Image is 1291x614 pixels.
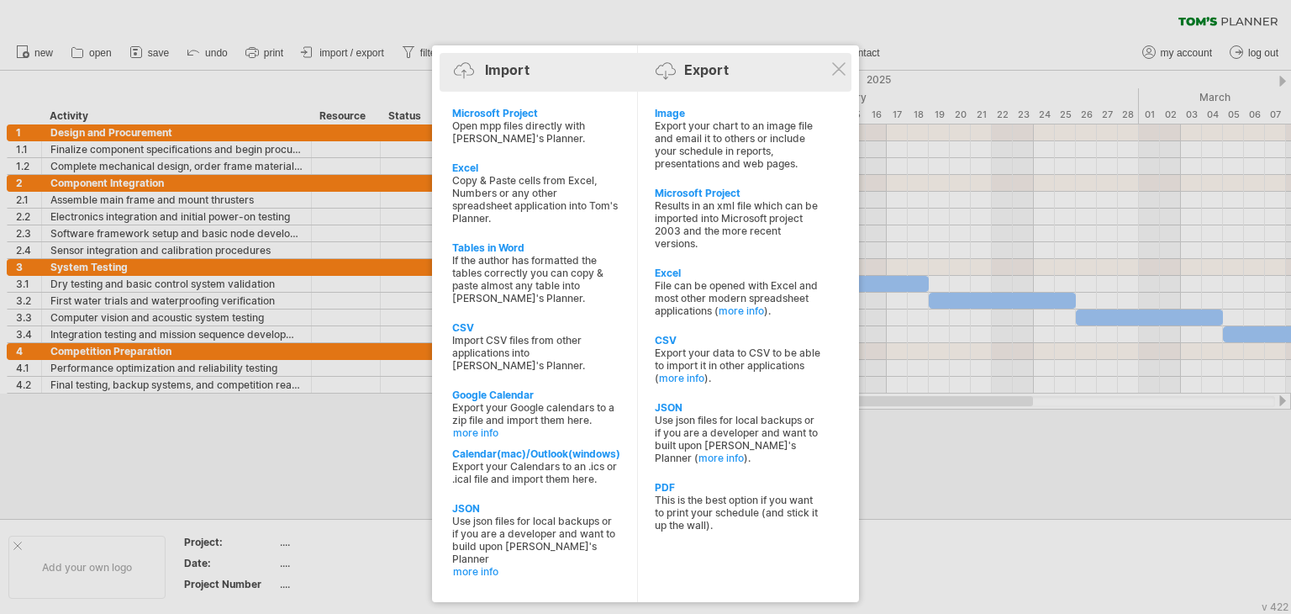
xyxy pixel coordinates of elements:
[655,494,821,532] div: This is the best option if you want to print your schedule (and stick it up the wall).
[452,174,619,225] div: Copy & Paste cells from Excel, Numbers or any other spreadsheet application into Tom's Planner.
[655,414,821,464] div: Use json files for local backups or if you are a developer and want to built upon [PERSON_NAME]'s...
[655,199,821,250] div: Results in an xml file which can be imported into Microsoft project 2003 and the more recent vers...
[655,119,821,170] div: Export your chart to an image file and email it to others or include your schedule in reports, pr...
[453,426,619,439] a: more info
[452,241,619,254] div: Tables in Word
[452,254,619,304] div: If the author has formatted the tables correctly you can copy & paste almost any table into [PERS...
[485,61,530,78] div: Import
[655,267,821,279] div: Excel
[452,161,619,174] div: Excel
[655,481,821,494] div: PDF
[684,61,729,78] div: Export
[698,452,744,464] a: more info
[655,347,821,384] div: Export your data to CSV to be able to import it in other applications ( ).
[655,107,821,119] div: Image
[453,565,619,578] a: more info
[655,401,821,414] div: JSON
[655,279,821,317] div: File can be opened with Excel and most other modern spreadsheet applications ( ).
[655,334,821,347] div: CSV
[659,372,704,384] a: more info
[719,304,764,317] a: more info
[655,187,821,199] div: Microsoft Project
